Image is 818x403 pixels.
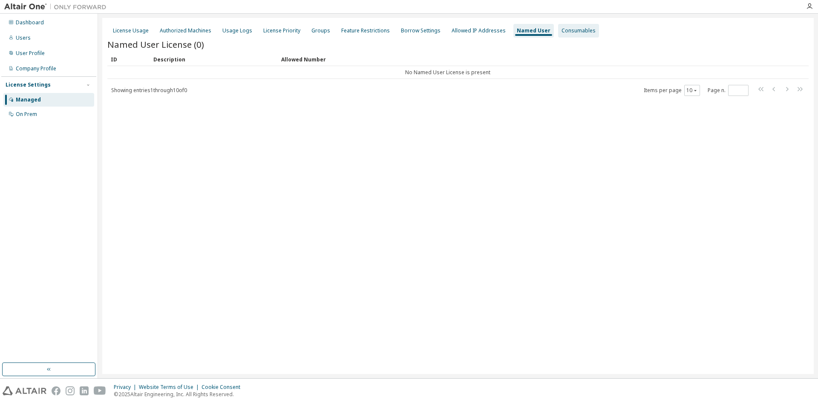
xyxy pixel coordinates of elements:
p: © 2025 Altair Engineering, Inc. All Rights Reserved. [114,391,245,398]
img: Altair One [4,3,111,11]
div: User Profile [16,50,45,57]
div: Usage Logs [222,27,252,34]
div: Groups [311,27,330,34]
div: Named User [517,27,550,34]
div: License Usage [113,27,149,34]
span: Showing entries 1 through 10 of 0 [111,87,187,94]
button: 10 [686,87,698,94]
img: linkedin.svg [80,386,89,395]
div: Users [16,35,31,41]
div: Feature Restrictions [341,27,390,34]
div: Authorized Machines [160,27,211,34]
span: Named User License (0) [107,38,204,50]
div: Borrow Settings [401,27,441,34]
div: Company Profile [16,65,56,72]
div: Website Terms of Use [139,384,202,391]
div: Description [153,52,274,66]
div: Cookie Consent [202,384,245,391]
div: License Priority [263,27,300,34]
span: Page n. [708,85,749,96]
div: License Settings [6,81,51,88]
div: Managed [16,96,41,103]
img: youtube.svg [94,386,106,395]
div: On Prem [16,111,37,118]
span: Items per page [644,85,700,96]
div: Consumables [562,27,596,34]
div: Dashboard [16,19,44,26]
img: instagram.svg [66,386,75,395]
div: Allowed IP Addresses [452,27,506,34]
td: No Named User License is present [107,66,788,79]
img: altair_logo.svg [3,386,46,395]
div: Allowed Number [281,52,785,66]
div: Privacy [114,384,139,391]
img: facebook.svg [52,386,60,395]
div: ID [111,52,147,66]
